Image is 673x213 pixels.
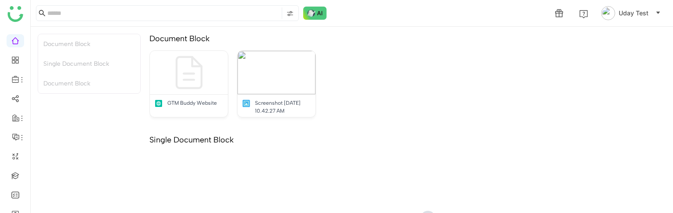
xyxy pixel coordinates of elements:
[149,34,209,43] div: Document Block
[619,8,648,18] span: Uday Test
[167,99,217,107] div: GTM Buddy Website
[287,10,294,17] img: search-type.svg
[601,6,615,20] img: avatar
[7,6,23,22] img: logo
[167,51,211,94] img: default-img.svg
[255,99,311,115] div: Screenshot [DATE] 10.42.27 AM
[599,6,662,20] button: Uday Test
[38,54,140,74] div: Single Document Block
[579,10,588,18] img: help.svg
[38,34,140,54] div: Document Block
[303,7,327,20] img: ask-buddy-normal.svg
[149,135,234,145] div: Single Document Block
[154,99,163,108] img: article.svg
[242,99,251,108] img: png.svg
[237,51,315,94] img: 6858f8b3594932469e840d5a
[38,74,140,93] div: Document Block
